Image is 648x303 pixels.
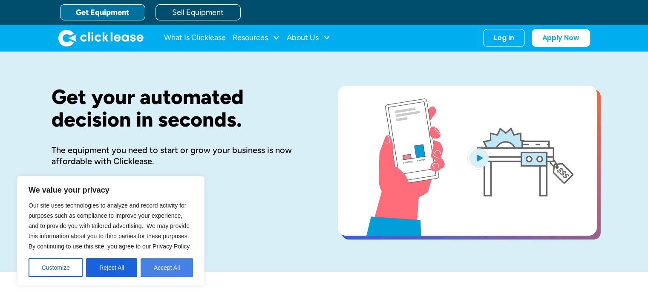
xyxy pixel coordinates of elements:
a: Apply Now [532,29,590,47]
div: About Us [287,29,331,46]
button: Reject All [86,258,137,277]
div: Log In [494,34,514,42]
span: Our site uses technologies to analyze and record activity for purposes such as compliance to impr... [29,202,191,250]
h1: Get your automated decision in seconds. [52,86,311,131]
img: Blue play button logo on a light blue circular background [467,146,490,170]
a: open lightbox [338,86,597,236]
button: Accept All [141,258,193,277]
a: What Is Clicklease [164,29,226,46]
div: We value your privacy [17,176,204,286]
div: The equipment you need to start or grow your business is now affordable with Clicklease. [52,144,311,167]
img: Clicklease logo [58,29,144,46]
a: Get Equipment [60,4,145,20]
p: We value your privacy [29,185,193,195]
a: home [58,29,144,46]
a: Sell Equipment [156,4,241,20]
div: Resources [233,29,280,46]
button: Customize [29,258,83,277]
